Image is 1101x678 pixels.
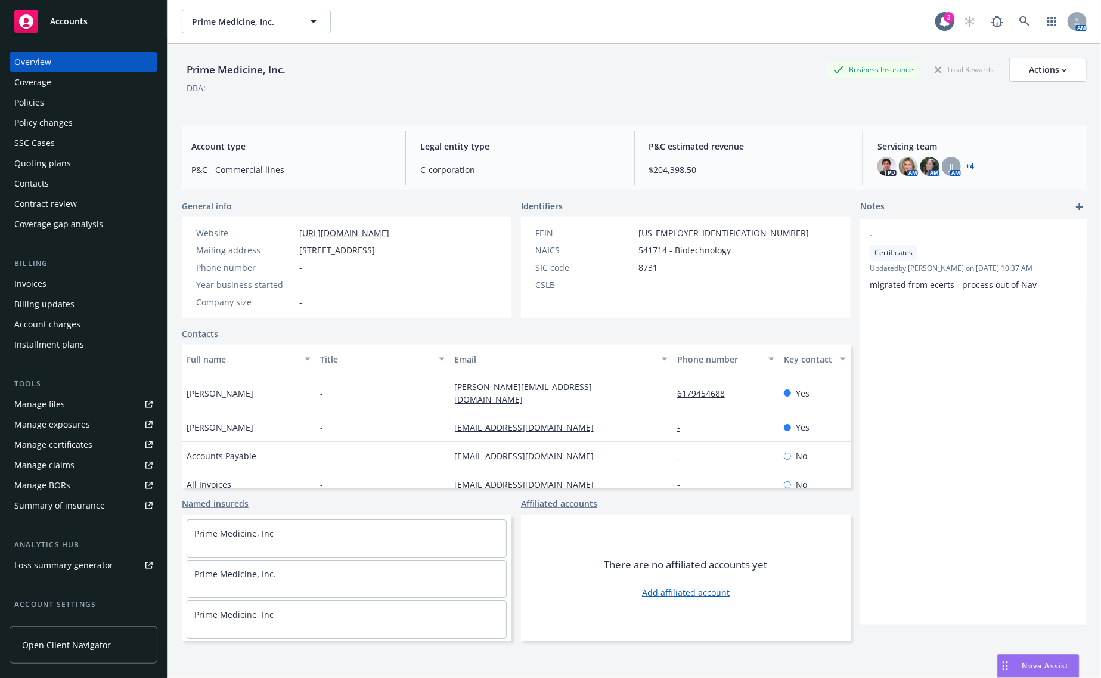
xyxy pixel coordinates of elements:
a: Policy changes [10,113,157,132]
span: [STREET_ADDRESS] [299,244,375,256]
a: Affiliated accounts [521,497,597,510]
div: Summary of insurance [14,496,105,515]
span: - [320,421,323,434]
span: Identifiers [521,200,563,212]
a: Summary of insurance [10,496,157,515]
a: Service team [10,615,157,634]
div: CSLB [535,278,634,291]
span: [US_EMPLOYER_IDENTIFICATION_NUMBER] [638,227,809,239]
span: Certificates [874,247,913,258]
span: - [870,228,1046,241]
div: Phone number [196,261,294,274]
div: Policy changes [14,113,73,132]
div: 3 [944,12,954,23]
span: [PERSON_NAME] [187,421,253,434]
div: SIC code [535,261,634,274]
span: P&C estimated revenue [649,140,849,153]
a: Accounts [10,5,157,38]
a: [EMAIL_ADDRESS][DOMAIN_NAME] [454,450,603,462]
div: Service team [14,615,66,634]
div: Actions [1029,58,1067,81]
div: Invoices [14,274,46,293]
span: General info [182,200,232,212]
span: No [796,478,807,491]
div: FEIN [535,227,634,239]
span: Accounts [50,17,88,26]
a: Start snowing [958,10,982,33]
div: Policies [14,93,44,112]
a: Quoting plans [10,154,157,173]
span: C-corporation [420,163,620,176]
div: Installment plans [14,335,84,354]
a: Loss summary generator [10,556,157,575]
div: Phone number [677,353,762,366]
a: Contacts [10,174,157,193]
span: Accounts Payable [187,450,256,462]
a: Prime Medicine, Inc. [194,568,276,580]
button: Email [449,345,672,373]
a: Contract review [10,194,157,213]
span: Prime Medicine, Inc. [192,16,295,28]
button: Title [315,345,449,373]
span: [PERSON_NAME] [187,387,253,400]
div: Manage BORs [14,476,70,495]
a: [EMAIL_ADDRESS][DOMAIN_NAME] [454,479,603,490]
span: Legal entity type [420,140,620,153]
span: - [320,387,323,400]
div: DBA: - [187,82,209,94]
div: Full name [187,353,297,366]
button: Full name [182,345,315,373]
div: Quoting plans [14,154,71,173]
a: SSC Cases [10,134,157,153]
span: Account type [191,140,391,153]
div: Title [320,353,431,366]
div: -CertificatesUpdatedby [PERSON_NAME] on [DATE] 10:37 AMmigrated from ecerts - process out of Nav [860,219,1087,301]
a: Manage exposures [10,415,157,434]
span: Notes [860,200,885,214]
span: 541714 - Biotechnology [638,244,731,256]
a: Coverage [10,73,157,92]
a: Invoices [10,274,157,293]
div: Coverage [14,73,51,92]
div: Year business started [196,278,294,291]
img: photo [899,157,918,176]
a: Switch app [1040,10,1064,33]
a: +4 [966,163,974,170]
div: SSC Cases [14,134,55,153]
span: - [320,478,323,491]
a: - [677,450,690,462]
span: P&C - Commercial lines [191,163,391,176]
span: Yes [796,421,810,434]
a: Manage claims [10,456,157,475]
div: Loss summary generator [14,556,113,575]
div: Contract review [14,194,77,213]
a: [URL][DOMAIN_NAME] [299,227,389,239]
span: - [299,261,302,274]
a: Manage files [10,395,157,414]
div: Drag to move [998,655,1013,677]
span: 8731 [638,261,658,274]
a: [PERSON_NAME][EMAIL_ADDRESS][DOMAIN_NAME] [454,381,592,405]
div: Contacts [14,174,49,193]
button: Prime Medicine, Inc. [182,10,331,33]
img: photo [877,157,897,176]
div: Manage exposures [14,415,90,434]
button: Nova Assist [997,654,1080,678]
div: Manage files [14,395,65,414]
div: Tools [10,378,157,390]
a: Prime Medicine, Inc [194,609,274,620]
div: Company size [196,296,294,308]
a: [EMAIL_ADDRESS][DOMAIN_NAME] [454,422,603,433]
div: Prime Medicine, Inc. [182,62,290,78]
a: Account charges [10,315,157,334]
a: Coverage gap analysis [10,215,157,234]
a: Add affiliated account [642,586,730,599]
div: Coverage gap analysis [14,215,103,234]
span: - [299,296,302,308]
a: Manage BORs [10,476,157,495]
div: Manage claims [14,456,75,475]
span: - [299,278,302,291]
div: Email [454,353,655,366]
span: - [638,278,641,291]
